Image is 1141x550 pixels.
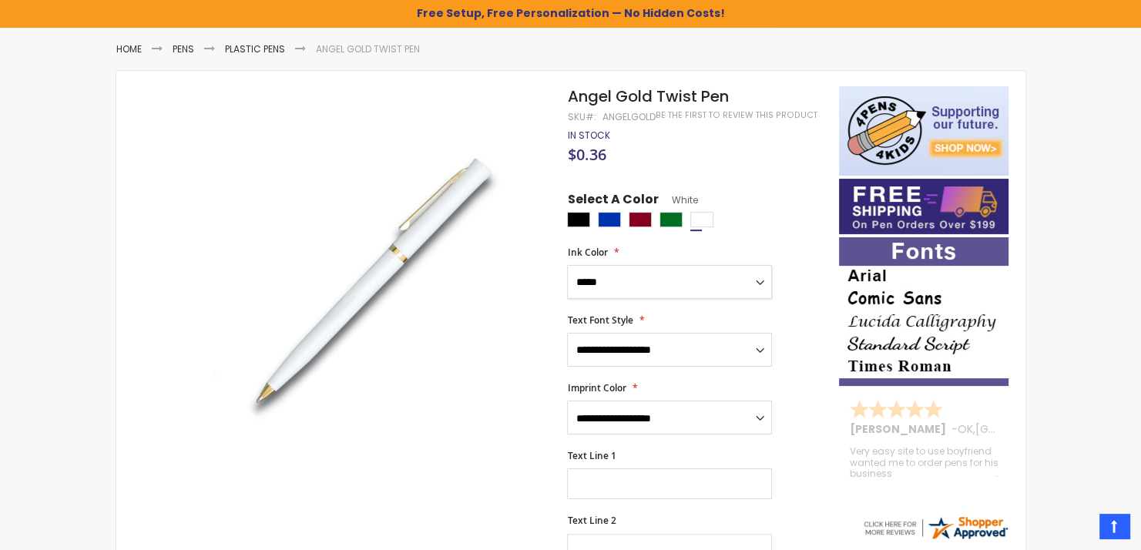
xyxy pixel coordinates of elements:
[173,42,194,55] a: Pens
[629,212,652,227] div: Burgundy
[951,421,1089,437] span: - ,
[567,110,596,123] strong: SKU
[861,532,1009,545] a: 4pens.com certificate URL
[839,86,1008,176] img: 4pens 4 kids
[567,314,633,327] span: Text Font Style
[850,421,951,437] span: [PERSON_NAME]
[658,193,697,206] span: White
[567,86,728,107] span: Angel Gold Twist Pen
[659,212,683,227] div: Green
[567,191,658,212] span: Select A Color
[690,212,713,227] div: White
[567,514,616,527] span: Text Line 2
[116,42,142,55] a: Home
[975,421,1089,437] span: [GEOGRAPHIC_DATA]
[839,237,1008,386] img: font-personalization-examples
[567,129,609,142] div: Availability
[861,514,1009,542] img: 4pens.com widget logo
[316,43,420,55] li: Angel Gold Twist Pen
[567,246,607,259] span: Ink Color
[194,108,546,460] img: angel_gold_side_white_1.jpg
[567,212,590,227] div: Black
[225,42,285,55] a: Plastic Pens
[602,111,655,123] div: AngelGold
[567,144,606,165] span: $0.36
[567,129,609,142] span: In stock
[598,212,621,227] div: Blue
[567,381,626,394] span: Imprint Color
[850,446,999,479] div: Very easy site to use boyfriend wanted me to order pens for his business
[567,449,616,462] span: Text Line 1
[958,421,973,437] span: OK
[839,179,1008,234] img: Free shipping on orders over $199
[655,109,817,121] a: Be the first to review this product
[1099,514,1129,538] a: Top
